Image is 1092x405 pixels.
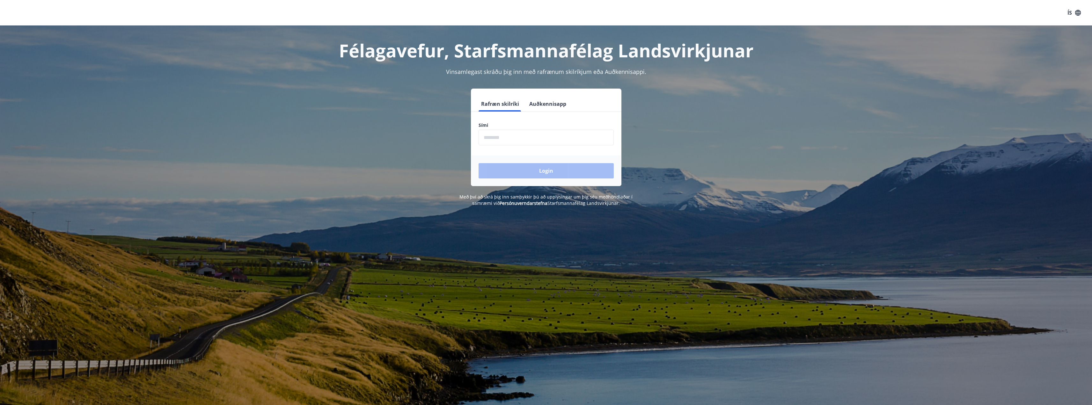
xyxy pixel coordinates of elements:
[479,96,522,112] button: Rafræn skilríki
[324,38,768,62] h1: Félagavefur, Starfsmannafélag Landsvirkjunar
[500,200,547,206] a: Persónuverndarstefna
[459,194,633,206] span: Með því að skrá þig inn samþykkir þú að upplýsingar um þig séu meðhöndlaðar í samræmi við Starfsm...
[1064,7,1084,18] button: ÍS
[527,96,569,112] button: Auðkennisapp
[446,68,646,76] span: Vinsamlegast skráðu þig inn með rafrænum skilríkjum eða Auðkennisappi.
[479,122,614,128] label: Sími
